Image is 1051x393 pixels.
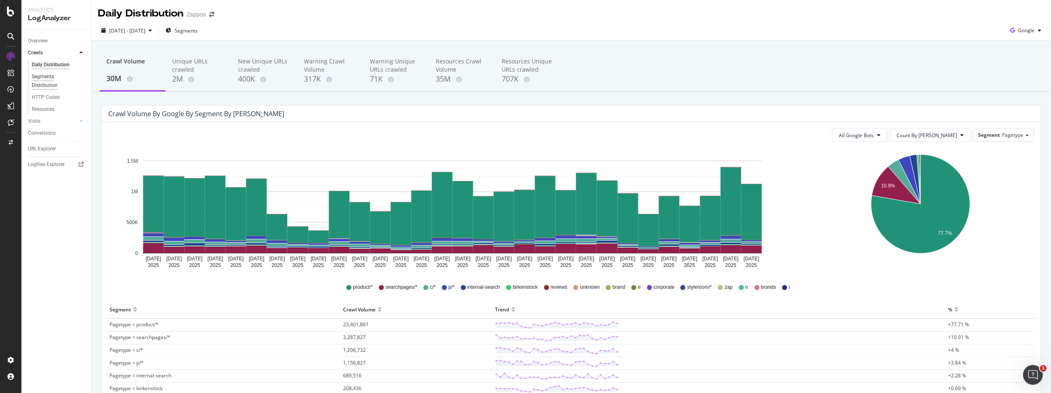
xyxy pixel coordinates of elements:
div: % [948,303,952,316]
div: 707K [502,74,554,84]
span: styleroom/* [687,284,712,291]
span: unknown [580,284,600,291]
div: Segments Distribution [32,73,77,90]
span: 3,287,827 [343,334,366,341]
text: 2025 [230,262,241,268]
text: [DATE] [661,256,677,262]
text: 2025 [251,262,262,268]
span: [DATE] - [DATE] [109,27,145,34]
text: [DATE] [744,256,759,262]
text: 2025 [292,262,304,268]
span: 1 [1040,365,1046,372]
div: arrow-right-arrow-left [209,12,214,17]
text: 2025 [272,262,283,268]
span: zap [724,284,732,291]
span: reviews [551,284,568,291]
a: Logfiles Explorer [28,160,85,169]
div: Crawl Volume [343,303,376,316]
span: +0.69 % [948,385,966,392]
text: 2025 [746,262,757,268]
text: [DATE] [434,256,450,262]
div: 400K [238,74,291,84]
div: Zappos [187,10,206,19]
span: Google [1018,27,1035,34]
text: [DATE] [290,256,306,262]
text: [DATE] [187,256,203,262]
text: 2025 [602,262,613,268]
text: 2025 [561,262,572,268]
text: [DATE] [599,256,615,262]
div: Crawl Volume [106,57,159,73]
span: Segments [175,27,198,34]
text: 2025 [684,262,695,268]
text: [DATE] [393,256,409,262]
button: Google [1007,24,1044,37]
text: 2025 [643,262,654,268]
span: e [638,284,641,291]
text: 2025 [725,262,736,268]
span: 1,156,827 [343,359,366,366]
text: [DATE] [228,256,244,262]
text: 1.5M [127,158,138,164]
a: HTTP Codes [32,93,85,102]
text: [DATE] [269,256,285,262]
text: 2025 [519,262,530,268]
a: Visits [28,117,77,126]
div: HTTP Codes [32,93,60,102]
text: 2025 [705,262,716,268]
div: Warning Unique URLs crawled [370,57,423,74]
text: [DATE] [702,256,718,262]
text: 2025 [416,262,427,268]
div: Trend [495,303,509,316]
span: All Google Bots [839,132,874,139]
svg: A chart. [809,148,1032,272]
span: +4 % [948,346,959,353]
span: 689,516 [343,372,362,379]
span: Pagetype = internal-search [110,372,171,379]
div: Overview [28,37,48,45]
div: Resources [32,105,54,114]
div: Visits [28,117,40,126]
text: 0 [135,250,138,256]
span: 23,401,861 [343,321,369,328]
span: i [789,284,790,291]
text: [DATE] [723,256,739,262]
text: [DATE] [496,256,512,262]
text: [DATE] [476,256,491,262]
div: URL Explorer [28,145,56,153]
a: Conversions [28,129,85,138]
text: [DATE] [682,256,697,262]
a: URL Explorer [28,145,85,153]
div: New Unique URLs crawled [238,57,291,74]
text: [DATE] [620,256,635,262]
div: Analytics [28,7,84,14]
div: A chart. [108,148,796,272]
span: 208,436 [343,385,362,392]
text: [DATE] [352,256,367,262]
text: 2025 [622,262,633,268]
div: 71K [370,74,423,84]
div: Logfiles Explorer [28,160,65,169]
span: searchpages/* [385,284,417,291]
a: Daily Distribution [32,61,85,69]
text: [DATE] [166,256,182,262]
span: +10.91 % [948,334,969,341]
div: Crawl Volume by google by Segment by [PERSON_NAME] [108,110,284,118]
span: birkenstock [513,284,538,291]
span: Pagetype = birkenstock [110,385,163,392]
div: Daily Distribution [32,61,70,69]
span: brand [612,284,625,291]
div: Resources Crawl Volume [436,57,488,74]
a: Resources [32,105,85,114]
text: 2025 [478,262,489,268]
a: Crawls [28,49,77,57]
div: Daily Distribution [98,7,183,21]
span: Pagetype = c/* [110,346,143,353]
text: 2025 [148,262,159,268]
text: [DATE] [414,256,430,262]
div: 317K [304,74,357,84]
span: n [745,284,748,291]
text: 2025 [354,262,365,268]
text: 2025 [375,262,386,268]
